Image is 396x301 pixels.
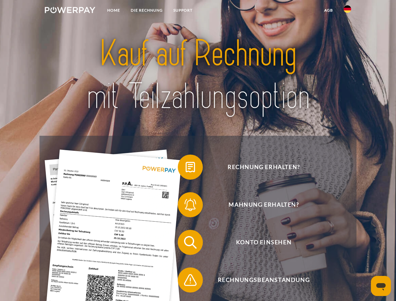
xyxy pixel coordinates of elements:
img: qb_bell.svg [182,197,198,213]
img: qb_warning.svg [182,272,198,288]
span: Mahnung erhalten? [187,192,341,217]
button: Mahnung erhalten? [178,192,341,217]
span: Rechnung erhalten? [187,155,341,180]
a: agb [319,5,338,16]
img: de [344,5,351,13]
img: qb_search.svg [182,235,198,250]
button: Rechnung erhalten? [178,155,341,180]
img: qb_bill.svg [182,159,198,175]
button: Rechnungsbeanstandung [178,267,341,293]
span: Konto einsehen [187,230,341,255]
img: logo-powerpay-white.svg [45,7,95,13]
a: Home [102,5,125,16]
button: Konto einsehen [178,230,341,255]
iframe: Schaltfläche zum Öffnen des Messaging-Fensters [371,276,391,296]
a: SUPPORT [168,5,198,16]
span: Rechnungsbeanstandung [187,267,341,293]
img: title-powerpay_de.svg [60,30,336,120]
a: DIE RECHNUNG [125,5,168,16]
